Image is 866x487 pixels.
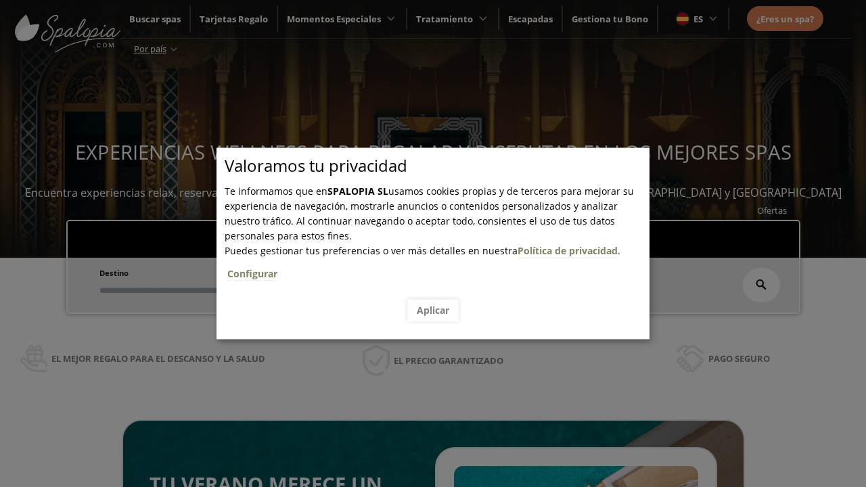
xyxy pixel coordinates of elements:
[225,185,634,242] span: Te informamos que en usamos cookies propias y de terceros para mejorar su experiencia de navegaci...
[225,158,649,173] p: Valoramos tu privacidad
[225,244,649,289] span: .
[225,244,518,257] span: Puedes gestionar tus preferencias o ver más detalles en nuestra
[227,267,277,281] a: Configurar
[407,299,459,321] button: Aplicar
[327,185,388,198] b: SPALOPIA SL
[518,244,618,258] a: Política de privacidad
